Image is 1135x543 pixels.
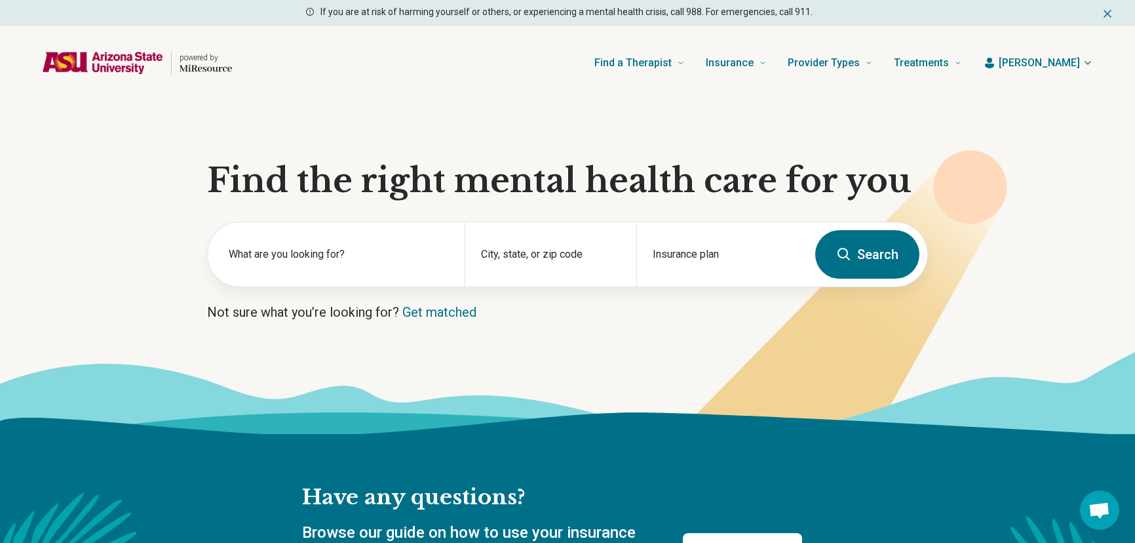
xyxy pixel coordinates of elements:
[999,55,1080,71] span: [PERSON_NAME]
[42,42,232,84] a: Home page
[1101,5,1114,21] button: Dismiss
[1080,491,1119,530] div: Open chat
[229,247,449,262] label: What are you looking for?
[207,303,928,321] p: Not sure what you’re looking for?
[894,37,962,89] a: Treatments
[815,230,919,279] button: Search
[594,37,685,89] a: Find a Therapist
[402,304,476,320] a: Get matched
[894,54,949,72] span: Treatments
[594,54,672,72] span: Find a Therapist
[706,37,767,89] a: Insurance
[788,37,873,89] a: Provider Types
[180,52,232,63] p: powered by
[320,5,813,19] p: If you are at risk of harming yourself or others, or experiencing a mental health crisis, call 98...
[706,54,754,72] span: Insurance
[983,55,1093,71] button: [PERSON_NAME]
[788,54,860,72] span: Provider Types
[207,161,928,201] h1: Find the right mental health care for you
[302,484,802,512] h2: Have any questions?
